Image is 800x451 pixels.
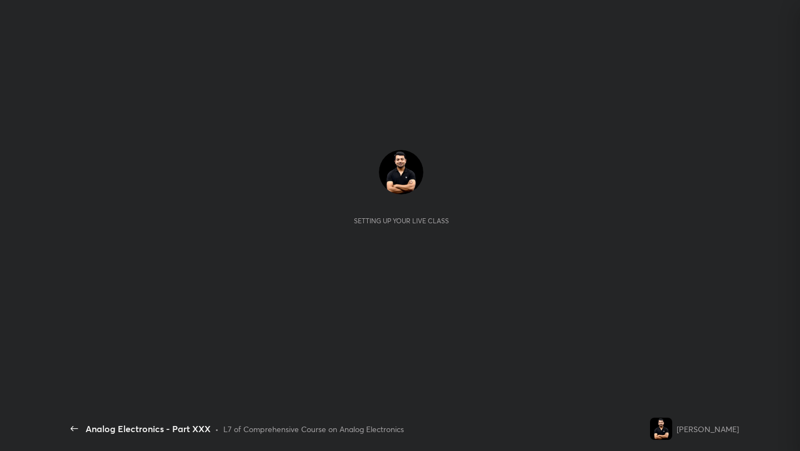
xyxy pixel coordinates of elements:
[677,423,739,435] div: [PERSON_NAME]
[379,150,423,194] img: ae2dc78aa7324196b3024b1bd2b41d2d.jpg
[354,217,449,225] div: Setting up your live class
[650,418,672,440] img: ae2dc78aa7324196b3024b1bd2b41d2d.jpg
[86,422,211,435] div: Analog Electronics - Part XXX
[223,423,404,435] div: L7 of Comprehensive Course on Analog Electronics
[215,423,219,435] div: •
